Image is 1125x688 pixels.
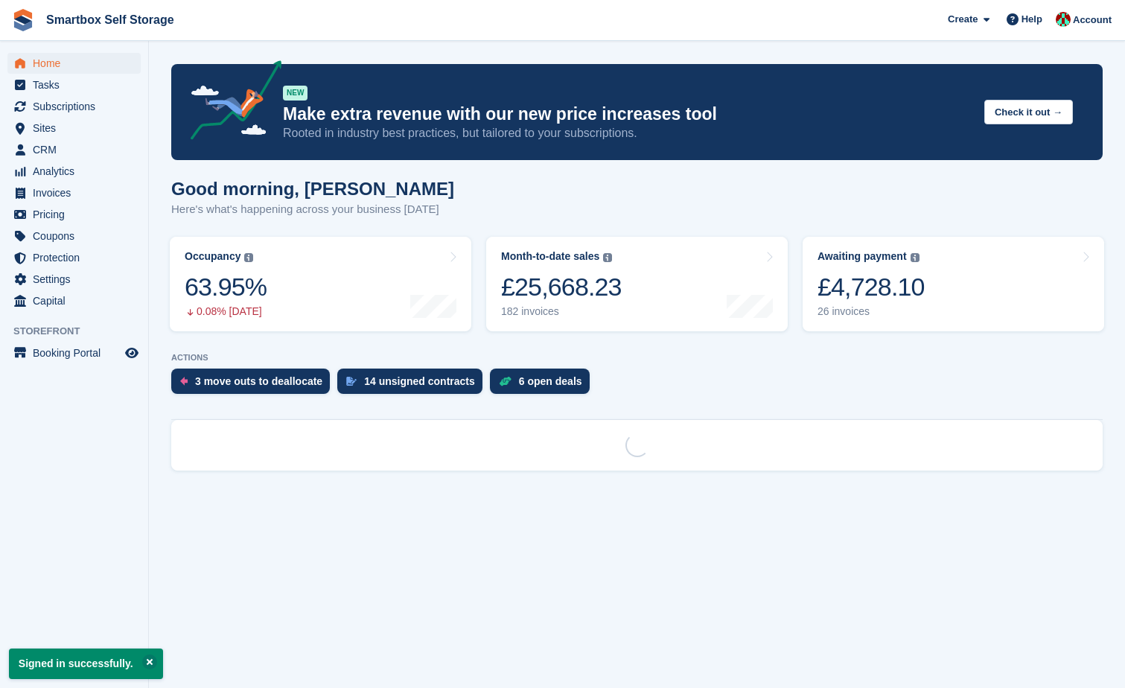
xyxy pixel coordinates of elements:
[1056,12,1071,27] img: Caren Ingold
[346,377,357,386] img: contract_signature_icon-13c848040528278c33f63329250d36e43548de30e8caae1d1a13099fd9432cc5.svg
[33,247,122,268] span: Protection
[33,290,122,311] span: Capital
[803,237,1104,331] a: Awaiting payment £4,728.10 26 invoices
[7,53,141,74] a: menu
[501,272,622,302] div: £25,668.23
[818,305,925,318] div: 26 invoices
[364,375,475,387] div: 14 unsigned contracts
[7,74,141,95] a: menu
[33,204,122,225] span: Pricing
[33,139,122,160] span: CRM
[501,250,599,263] div: Month-to-date sales
[185,250,240,263] div: Occupancy
[7,182,141,203] a: menu
[499,376,511,386] img: deal-1b604bf984904fb50ccaf53a9ad4b4a5d6e5aea283cecdc64d6e3604feb123c2.svg
[7,269,141,290] a: menu
[171,179,454,199] h1: Good morning, [PERSON_NAME]
[180,377,188,386] img: move_outs_to_deallocate_icon-f764333ba52eb49d3ac5e1228854f67142a1ed5810a6f6cc68b1a99e826820c5.svg
[486,237,788,331] a: Month-to-date sales £25,668.23 182 invoices
[1022,12,1042,27] span: Help
[33,161,122,182] span: Analytics
[9,649,163,679] p: Signed in successfully.
[40,7,180,32] a: Smartbox Self Storage
[283,103,972,125] p: Make extra revenue with our new price increases tool
[818,250,907,263] div: Awaiting payment
[519,375,582,387] div: 6 open deals
[33,226,122,246] span: Coupons
[337,369,490,401] a: 14 unsigned contracts
[603,253,612,262] img: icon-info-grey-7440780725fd019a000dd9b08b2336e03edf1995a4989e88bcd33f0948082b44.svg
[1073,13,1112,28] span: Account
[33,74,122,95] span: Tasks
[171,201,454,218] p: Here's what's happening across your business [DATE]
[33,182,122,203] span: Invoices
[33,343,122,363] span: Booking Portal
[13,324,148,339] span: Storefront
[244,253,253,262] img: icon-info-grey-7440780725fd019a000dd9b08b2336e03edf1995a4989e88bcd33f0948082b44.svg
[7,161,141,182] a: menu
[7,290,141,311] a: menu
[7,139,141,160] a: menu
[948,12,978,27] span: Create
[490,369,597,401] a: 6 open deals
[185,272,267,302] div: 63.95%
[7,247,141,268] a: menu
[818,272,925,302] div: £4,728.10
[7,226,141,246] a: menu
[185,305,267,318] div: 0.08% [DATE]
[195,375,322,387] div: 3 move outs to deallocate
[123,344,141,362] a: Preview store
[984,100,1073,124] button: Check it out →
[171,353,1103,363] p: ACTIONS
[33,96,122,117] span: Subscriptions
[501,305,622,318] div: 182 invoices
[178,60,282,145] img: price-adjustments-announcement-icon-8257ccfd72463d97f412b2fc003d46551f7dbcb40ab6d574587a9cd5c0d94...
[7,343,141,363] a: menu
[7,118,141,138] a: menu
[911,253,920,262] img: icon-info-grey-7440780725fd019a000dd9b08b2336e03edf1995a4989e88bcd33f0948082b44.svg
[283,86,307,101] div: NEW
[33,269,122,290] span: Settings
[12,9,34,31] img: stora-icon-8386f47178a22dfd0bd8f6a31ec36ba5ce8667c1dd55bd0f319d3a0aa187defe.svg
[7,204,141,225] a: menu
[7,96,141,117] a: menu
[33,53,122,74] span: Home
[171,369,337,401] a: 3 move outs to deallocate
[170,237,471,331] a: Occupancy 63.95% 0.08% [DATE]
[33,118,122,138] span: Sites
[283,125,972,141] p: Rooted in industry best practices, but tailored to your subscriptions.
